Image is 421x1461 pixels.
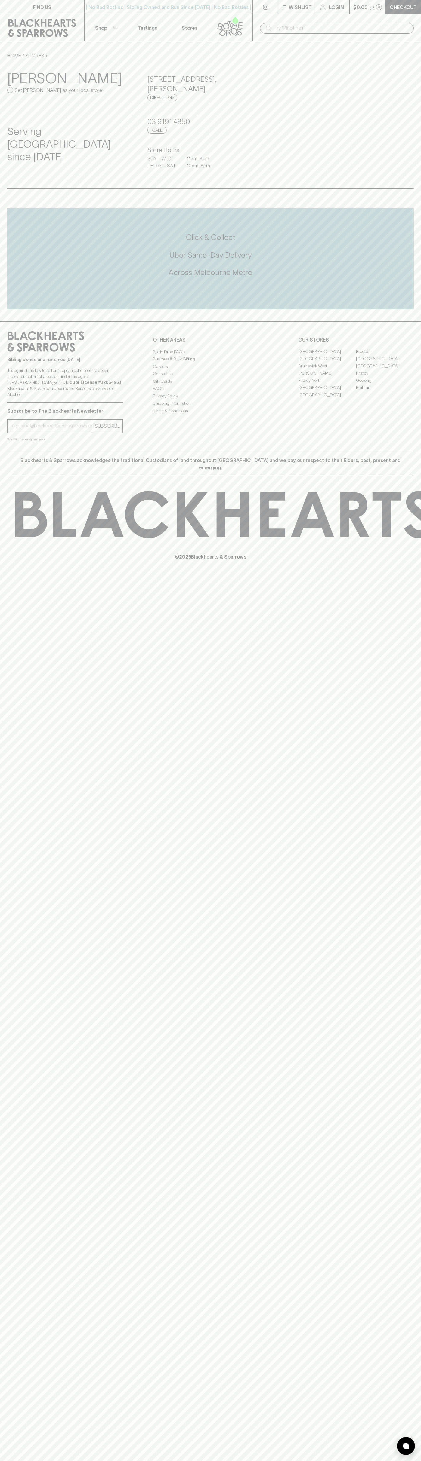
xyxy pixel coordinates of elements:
[356,370,414,377] a: Fitzroy
[169,14,211,41] a: Stores
[147,75,273,94] h5: [STREET_ADDRESS] , [PERSON_NAME]
[7,268,414,277] h5: Across Melbourne Metro
[7,407,123,415] p: Subscribe to The Blackhearts Newsletter
[85,14,127,41] button: Shop
[7,208,414,309] div: Call to action block
[15,87,102,94] p: Set [PERSON_NAME] as your local store
[92,420,122,433] button: SUBSCRIBE
[7,70,133,87] h3: [PERSON_NAME]
[147,94,177,101] a: Directions
[298,355,356,363] a: [GEOGRAPHIC_DATA]
[356,384,414,391] a: Prahran
[7,125,133,163] h4: Serving [GEOGRAPHIC_DATA] since [DATE]
[138,24,157,32] p: Tastings
[7,357,123,363] p: Sibling owned and run since [DATE]
[353,4,368,11] p: $0.00
[12,421,92,431] input: e.g. jane@blackheartsandsparrows.com.au
[378,5,380,9] p: 0
[147,127,167,134] a: Call
[298,377,356,384] a: Fitzroy North
[356,363,414,370] a: [GEOGRAPHIC_DATA]
[153,385,268,392] a: FAQ's
[187,155,217,162] p: 11am - 8pm
[95,422,120,430] p: SUBSCRIBE
[153,400,268,407] a: Shipping Information
[356,348,414,355] a: Braddon
[153,392,268,400] a: Privacy Policy
[147,145,273,155] h6: Store Hours
[390,4,417,11] p: Checkout
[7,232,414,242] h5: Click & Collect
[153,356,268,363] a: Business & Bulk Gifting
[403,1443,409,1449] img: bubble-icon
[7,53,21,58] a: HOME
[298,363,356,370] a: Brunswick West
[274,23,409,33] input: Try "Pinot noir"
[147,162,178,169] p: THURS - SAT
[26,53,44,58] a: STORES
[329,4,344,11] p: Login
[153,363,268,370] a: Careers
[147,117,273,127] h5: 03 9191 4850
[7,436,123,442] p: We will never spam you
[298,370,356,377] a: [PERSON_NAME]
[298,384,356,391] a: [GEOGRAPHIC_DATA]
[298,348,356,355] a: [GEOGRAPHIC_DATA]
[298,336,414,343] p: OUR STORES
[356,355,414,363] a: [GEOGRAPHIC_DATA]
[187,162,217,169] p: 10am - 8pm
[289,4,312,11] p: Wishlist
[7,367,123,397] p: It is against the law to sell or supply alcohol to, or to obtain alcohol on behalf of a person un...
[153,378,268,385] a: Gift Cards
[12,457,409,471] p: Blackhearts & Sparrows acknowledges the traditional Custodians of land throughout [GEOGRAPHIC_DAT...
[298,391,356,399] a: [GEOGRAPHIC_DATA]
[66,380,121,385] strong: Liquor License #32064953
[182,24,197,32] p: Stores
[153,407,268,414] a: Terms & Conditions
[147,155,178,162] p: SUN - WED
[153,336,268,343] p: OTHER AREAS
[33,4,51,11] p: FIND US
[7,250,414,260] h5: Uber Same-Day Delivery
[95,24,107,32] p: Shop
[356,377,414,384] a: Geelong
[153,370,268,378] a: Contact Us
[126,14,169,41] a: Tastings
[153,348,268,355] a: Bottle Drop FAQ's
